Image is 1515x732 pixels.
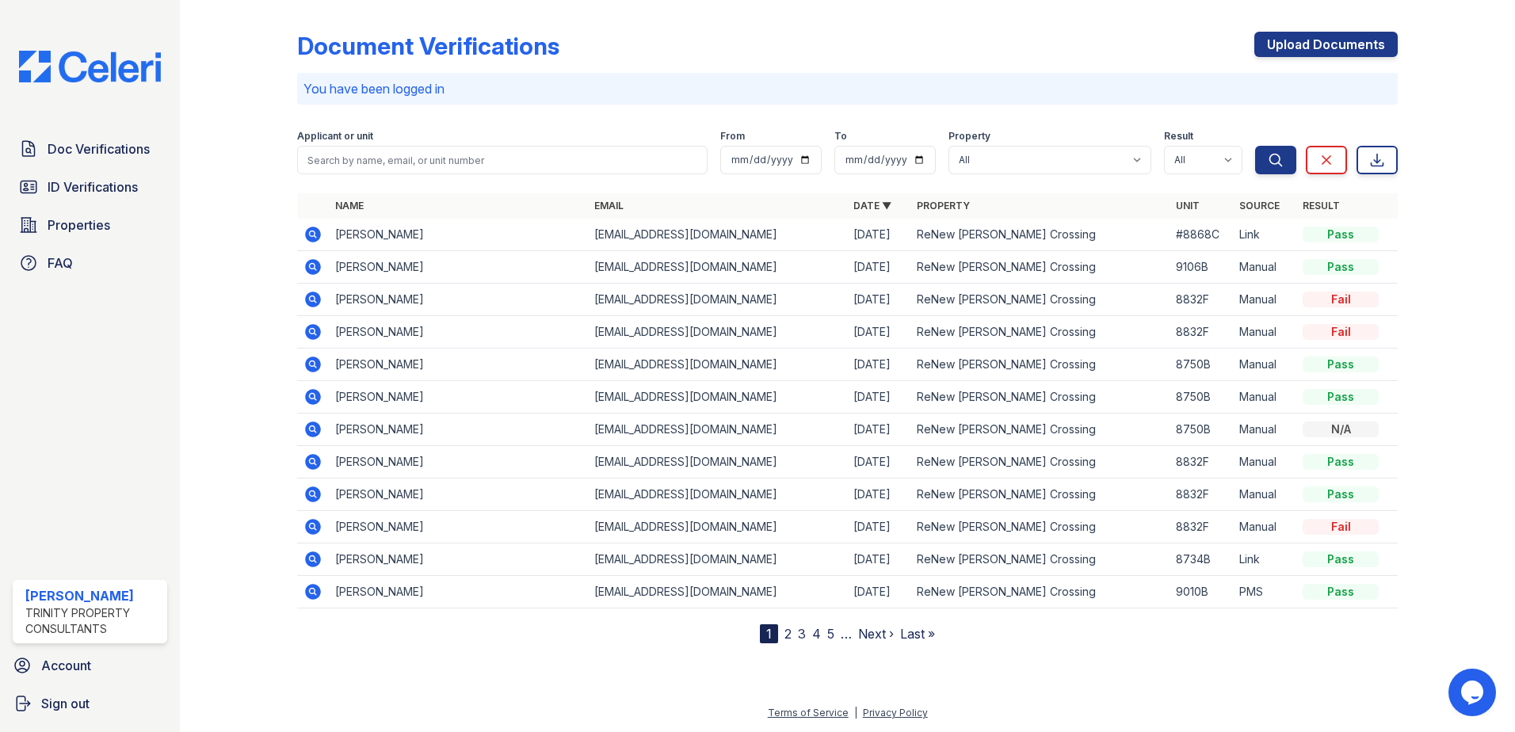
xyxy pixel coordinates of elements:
[1254,32,1398,57] a: Upload Documents
[1448,669,1499,716] iframe: chat widget
[847,543,910,576] td: [DATE]
[910,284,1170,316] td: ReNew [PERSON_NAME] Crossing
[588,284,847,316] td: [EMAIL_ADDRESS][DOMAIN_NAME]
[335,200,364,212] a: Name
[6,51,174,82] img: CE_Logo_Blue-a8612792a0a2168367f1c8372b55b34899dd931a85d93a1a3d3e32e68fde9ad4.png
[900,626,935,642] a: Last »
[588,381,847,414] td: [EMAIL_ADDRESS][DOMAIN_NAME]
[1303,227,1379,242] div: Pass
[588,414,847,446] td: [EMAIL_ADDRESS][DOMAIN_NAME]
[910,543,1170,576] td: ReNew [PERSON_NAME] Crossing
[854,707,857,719] div: |
[1303,421,1379,437] div: N/A
[297,32,559,60] div: Document Verifications
[1164,130,1193,143] label: Result
[847,316,910,349] td: [DATE]
[948,130,990,143] label: Property
[1170,543,1233,576] td: 8734B
[1233,219,1296,251] td: Link
[910,381,1170,414] td: ReNew [PERSON_NAME] Crossing
[6,688,174,719] a: Sign out
[41,694,90,713] span: Sign out
[784,626,792,642] a: 2
[1233,349,1296,381] td: Manual
[588,446,847,478] td: [EMAIL_ADDRESS][DOMAIN_NAME]
[834,130,847,143] label: To
[720,130,745,143] label: From
[1170,478,1233,511] td: 8832F
[25,605,161,637] div: Trinity Property Consultants
[910,251,1170,284] td: ReNew [PERSON_NAME] Crossing
[798,626,806,642] a: 3
[841,624,852,643] span: …
[847,251,910,284] td: [DATE]
[847,478,910,511] td: [DATE]
[48,215,110,234] span: Properties
[863,707,928,719] a: Privacy Policy
[329,511,588,543] td: [PERSON_NAME]
[329,381,588,414] td: [PERSON_NAME]
[588,478,847,511] td: [EMAIL_ADDRESS][DOMAIN_NAME]
[13,247,167,279] a: FAQ
[329,349,588,381] td: [PERSON_NAME]
[13,171,167,203] a: ID Verifications
[1303,200,1340,212] a: Result
[329,414,588,446] td: [PERSON_NAME]
[1170,284,1233,316] td: 8832F
[6,650,174,681] a: Account
[329,446,588,478] td: [PERSON_NAME]
[1303,519,1379,535] div: Fail
[1303,551,1379,567] div: Pass
[847,576,910,608] td: [DATE]
[329,316,588,349] td: [PERSON_NAME]
[1170,576,1233,608] td: 9010B
[917,200,970,212] a: Property
[1233,251,1296,284] td: Manual
[588,219,847,251] td: [EMAIL_ADDRESS][DOMAIN_NAME]
[1233,381,1296,414] td: Manual
[910,349,1170,381] td: ReNew [PERSON_NAME] Crossing
[910,576,1170,608] td: ReNew [PERSON_NAME] Crossing
[847,446,910,478] td: [DATE]
[1233,316,1296,349] td: Manual
[1303,584,1379,600] div: Pass
[1239,200,1280,212] a: Source
[1170,446,1233,478] td: 8832F
[329,576,588,608] td: [PERSON_NAME]
[48,254,73,273] span: FAQ
[13,209,167,241] a: Properties
[588,511,847,543] td: [EMAIL_ADDRESS][DOMAIN_NAME]
[48,177,138,196] span: ID Verifications
[329,478,588,511] td: [PERSON_NAME]
[329,284,588,316] td: [PERSON_NAME]
[853,200,891,212] a: Date ▼
[827,626,834,642] a: 5
[847,414,910,446] td: [DATE]
[1303,292,1379,307] div: Fail
[910,316,1170,349] td: ReNew [PERSON_NAME] Crossing
[1170,414,1233,446] td: 8750B
[847,381,910,414] td: [DATE]
[1170,219,1233,251] td: #8868C
[48,139,150,158] span: Doc Verifications
[329,219,588,251] td: [PERSON_NAME]
[910,478,1170,511] td: ReNew [PERSON_NAME] Crossing
[858,626,894,642] a: Next ›
[1233,414,1296,446] td: Manual
[910,414,1170,446] td: ReNew [PERSON_NAME] Crossing
[588,251,847,284] td: [EMAIL_ADDRESS][DOMAIN_NAME]
[297,130,373,143] label: Applicant or unit
[812,626,821,642] a: 4
[847,511,910,543] td: [DATE]
[1233,446,1296,478] td: Manual
[594,200,624,212] a: Email
[25,586,161,605] div: [PERSON_NAME]
[1233,511,1296,543] td: Manual
[1233,284,1296,316] td: Manual
[760,624,778,643] div: 1
[1233,478,1296,511] td: Manual
[588,543,847,576] td: [EMAIL_ADDRESS][DOMAIN_NAME]
[303,79,1391,98] p: You have been logged in
[1170,316,1233,349] td: 8832F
